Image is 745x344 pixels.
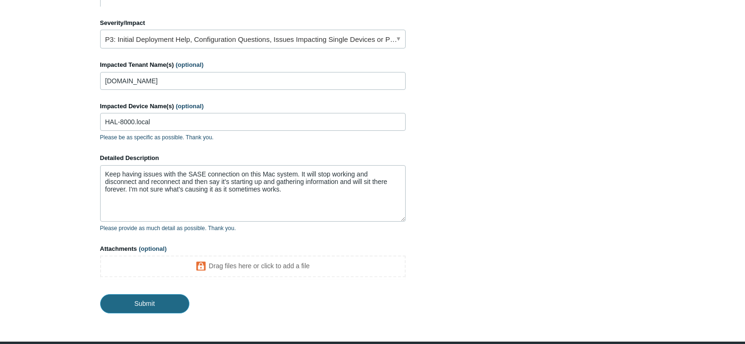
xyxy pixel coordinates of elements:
span: (optional) [176,103,204,110]
label: Attachments [100,244,406,254]
span: (optional) [176,61,204,68]
p: Please be as specific as possible. Thank you. [100,133,406,142]
span: (optional) [139,245,166,252]
input: Submit [100,294,189,313]
label: Impacted Tenant Name(s) [100,60,406,70]
label: Impacted Device Name(s) [100,102,406,111]
a: P3: Initial Deployment Help, Configuration Questions, Issues Impacting Single Devices or Past Out... [100,30,406,48]
label: Severity/Impact [100,18,406,28]
label: Detailed Description [100,153,406,163]
p: Please provide as much detail as possible. Thank you. [100,224,406,232]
